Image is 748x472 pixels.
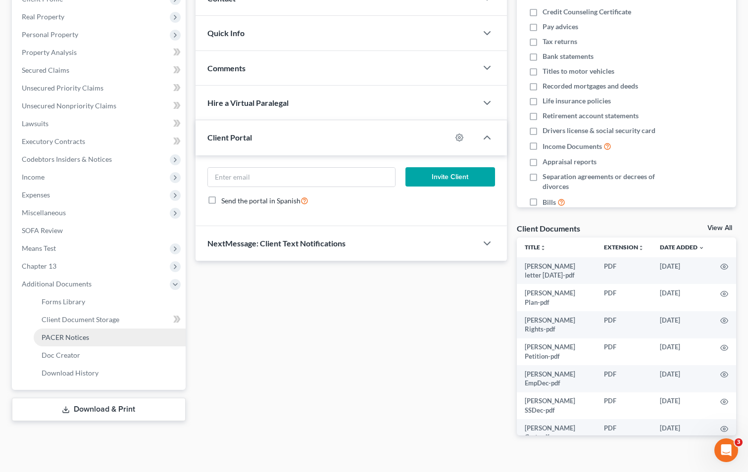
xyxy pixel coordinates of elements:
[517,392,596,420] td: [PERSON_NAME] SSDec-pdf
[14,61,186,79] a: Secured Claims
[207,133,252,142] span: Client Portal
[34,311,186,329] a: Client Document Storage
[652,365,712,392] td: [DATE]
[207,238,346,248] span: NextMessage: Client Text Notifications
[42,333,89,341] span: PACER Notices
[652,284,712,311] td: [DATE]
[207,28,245,38] span: Quick Info
[543,197,556,207] span: Bills
[660,243,704,251] a: Date Added expand_more
[22,280,92,288] span: Additional Documents
[14,97,186,115] a: Unsecured Nonpriority Claims
[14,79,186,97] a: Unsecured Priority Claims
[596,257,652,284] td: PDF
[596,392,652,420] td: PDF
[543,81,638,91] span: Recorded mortgages and deeds
[22,155,112,163] span: Codebtors Insiders & Notices
[735,438,743,446] span: 3
[517,257,596,284] td: [PERSON_NAME] letter [DATE]-pdf
[652,338,712,366] td: [DATE]
[596,311,652,338] td: PDF
[22,101,116,110] span: Unsecured Nonpriority Claims
[42,369,99,377] span: Download History
[12,398,186,421] a: Download & Print
[517,338,596,366] td: [PERSON_NAME] Petition-pdf
[543,111,639,121] span: Retirement account statements
[652,311,712,338] td: [DATE]
[543,126,655,136] span: Drivers license & social security card
[517,311,596,338] td: [PERSON_NAME] Rights-pdf
[22,244,56,252] span: Means Test
[604,243,644,251] a: Extensionunfold_more
[405,167,495,187] button: Invite Client
[707,225,732,232] a: View All
[22,119,49,128] span: Lawsuits
[517,365,596,392] td: [PERSON_NAME] EmpDec-pdf
[652,257,712,284] td: [DATE]
[22,173,45,181] span: Income
[34,364,186,382] a: Download History
[596,365,652,392] td: PDF
[22,190,50,199] span: Expenses
[638,245,644,251] i: unfold_more
[208,168,396,187] input: Enter email
[543,22,578,32] span: Pay advices
[22,84,103,92] span: Unsecured Priority Claims
[698,245,704,251] i: expand_more
[34,346,186,364] a: Doc Creator
[540,245,546,251] i: unfold_more
[22,226,63,235] span: SOFA Review
[14,222,186,239] a: SOFA Review
[14,133,186,150] a: Executory Contracts
[652,419,712,446] td: [DATE]
[517,223,580,234] div: Client Documents
[517,284,596,311] td: [PERSON_NAME] Plan-pdf
[517,419,596,446] td: [PERSON_NAME] Cert-pdf
[543,96,611,106] span: Life insurance policies
[543,172,673,191] span: Separation agreements or decrees of divorces
[207,63,246,73] span: Comments
[221,196,300,205] span: Send the portal in Spanish
[543,7,631,17] span: Credit Counseling Certificate
[714,438,738,462] iframe: Intercom live chat
[596,284,652,311] td: PDF
[34,329,186,346] a: PACER Notices
[596,419,652,446] td: PDF
[22,12,64,21] span: Real Property
[525,243,546,251] a: Titleunfold_more
[22,48,77,56] span: Property Analysis
[22,208,66,217] span: Miscellaneous
[14,115,186,133] a: Lawsuits
[596,338,652,366] td: PDF
[42,351,80,359] span: Doc Creator
[543,66,614,76] span: Titles to motor vehicles
[22,137,85,145] span: Executory Contracts
[652,392,712,420] td: [DATE]
[14,44,186,61] a: Property Analysis
[543,157,597,167] span: Appraisal reports
[543,51,594,61] span: Bank statements
[543,37,577,47] span: Tax returns
[22,66,69,74] span: Secured Claims
[34,293,186,311] a: Forms Library
[207,98,289,107] span: Hire a Virtual Paralegal
[42,315,119,324] span: Client Document Storage
[543,142,602,151] span: Income Documents
[22,262,56,270] span: Chapter 13
[42,297,85,306] span: Forms Library
[22,30,78,39] span: Personal Property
